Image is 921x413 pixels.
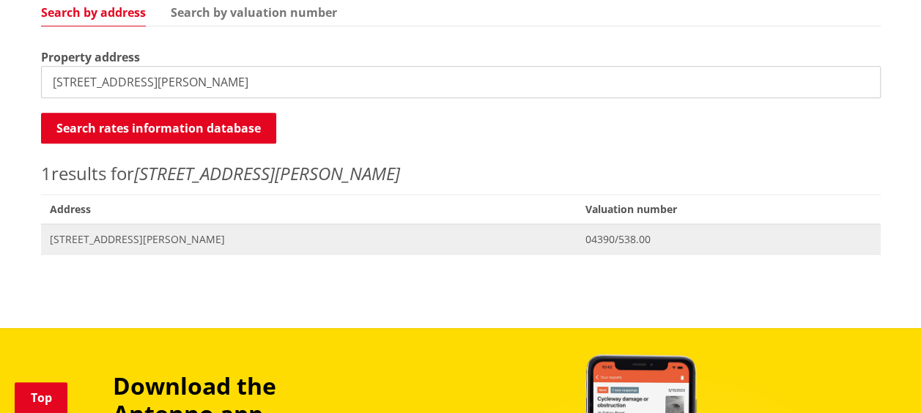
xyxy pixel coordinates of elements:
span: 1 [41,161,51,185]
iframe: Messenger Launcher [854,351,906,404]
a: [STREET_ADDRESS][PERSON_NAME] 04390/538.00 [41,224,881,254]
span: Address [41,194,577,224]
label: Property address [41,48,140,66]
a: Search by address [41,7,146,18]
input: e.g. Duke Street NGARUAWAHIA [41,66,881,98]
span: 04390/538.00 [585,232,871,247]
a: Top [15,382,67,413]
span: [STREET_ADDRESS][PERSON_NAME] [50,232,569,247]
button: Search rates information database [41,113,276,144]
em: [STREET_ADDRESS][PERSON_NAME] [134,161,400,185]
p: results for [41,160,881,187]
a: Search by valuation number [171,7,337,18]
span: Valuation number [577,194,880,224]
